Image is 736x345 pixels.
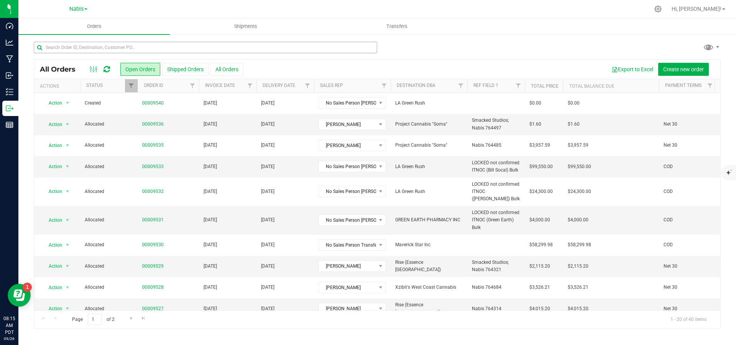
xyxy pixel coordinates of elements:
span: Allocated [85,163,133,170]
span: $99,550.00 [568,163,591,170]
th: Total Balance Due [563,79,659,93]
span: [DATE] [261,121,274,128]
span: $3,526.21 [529,284,550,291]
button: Shipped Orders [162,63,209,76]
span: [PERSON_NAME] [319,119,376,130]
span: $1.60 [568,121,580,128]
button: Open Orders [120,63,160,76]
span: LOCKED not confirmed ITNOC ([PERSON_NAME]) Bulk [472,181,520,203]
span: Net 30 [664,142,712,149]
a: Filter [186,79,199,92]
span: [DATE] [261,263,274,270]
inline-svg: Outbound [6,105,13,112]
a: 00009527 [142,305,164,312]
span: Allocated [85,263,133,270]
span: COD [664,241,712,249]
span: Orders [77,23,112,30]
inline-svg: Analytics [6,39,13,46]
span: Action [42,240,62,250]
span: Action [42,119,62,130]
span: select [63,140,72,151]
a: 00009532 [142,188,164,195]
span: [DATE] [261,284,274,291]
span: Transfers [376,23,418,30]
span: select [63,261,72,271]
iframe: Resource center unread badge [23,283,32,292]
span: LA Green Rush [395,100,463,107]
span: LA Green Rush [395,188,463,195]
span: Action [42,98,62,108]
span: [DATE] [204,216,217,224]
a: Filter [455,79,467,92]
span: [PERSON_NAME] [319,303,376,314]
span: LOCKED not confirmed ITNOC (Green Earth) Bulk [472,209,520,231]
span: COD [664,216,712,224]
span: $4,000.00 [529,216,550,224]
span: Created [85,100,133,107]
span: Allocated [85,305,133,312]
span: 1 - 20 of 40 items [664,314,713,325]
span: select [63,186,72,197]
span: Action [42,282,62,293]
span: [DATE] [204,188,217,195]
span: Xzibit's West Coast Cannabis [395,284,463,291]
span: $3,957.59 [568,142,588,149]
span: [DATE] [261,241,274,249]
span: $0.00 [529,100,541,107]
span: select [63,282,72,293]
span: Action [42,261,62,271]
span: Shipments [224,23,268,30]
a: 00009536 [142,121,164,128]
p: 08:15 AM PDT [3,315,15,336]
button: Export to Excel [607,63,658,76]
span: Nabis [69,6,84,12]
div: Manage settings [653,5,663,13]
a: Filter [704,79,716,92]
span: Action [42,215,62,226]
span: [DATE] [261,163,274,170]
span: select [63,240,72,250]
span: Rise (Essence [GEOGRAPHIC_DATA]) [395,259,463,273]
span: Nabis 764485 [472,142,501,149]
span: [DATE] [204,163,217,170]
span: [DATE] [204,241,217,249]
span: select [63,161,72,172]
span: [DATE] [204,142,217,149]
span: select [63,119,72,130]
span: COD [664,163,712,170]
span: [DATE] [204,100,217,107]
span: $2,115.20 [529,263,550,270]
span: Rise (Essence [GEOGRAPHIC_DATA]) [395,301,463,316]
span: No Sales Person [PERSON_NAME] Transfer [319,186,376,197]
a: Total Price [531,83,559,89]
inline-svg: Manufacturing [6,55,13,63]
a: Ref Field 1 [473,83,498,88]
span: $4,015.20 [529,305,550,312]
a: Payment Terms [665,83,701,88]
a: Go to the last page [138,314,149,324]
span: COD [664,188,712,195]
a: Filter [512,79,525,92]
span: $0.00 [568,100,580,107]
span: [DATE] [204,305,217,312]
span: $1.60 [529,121,541,128]
span: [DATE] [261,188,274,195]
span: Action [42,303,62,314]
span: No Sales Person [PERSON_NAME] Transfer [319,98,376,108]
span: [DATE] [261,305,274,312]
a: Delivery Date [263,83,295,88]
a: Transfers [321,18,473,34]
span: LOCKED not confirmed ITNOC (Bill Socal) Bulk [472,159,520,174]
span: $4,000.00 [568,216,588,224]
span: Allocated [85,241,133,249]
span: [DATE] [261,142,274,149]
span: $3,957.59 [529,142,550,149]
a: 00009540 [142,100,164,107]
a: Invoice Date [205,83,235,88]
span: No Sales Person [PERSON_NAME] Transfer [319,215,376,226]
span: $3,526.21 [568,284,588,291]
span: $24,300.00 [568,188,591,195]
span: Net 30 [664,121,712,128]
a: Go to the next page [126,314,137,324]
span: $58,299.98 [529,241,553,249]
